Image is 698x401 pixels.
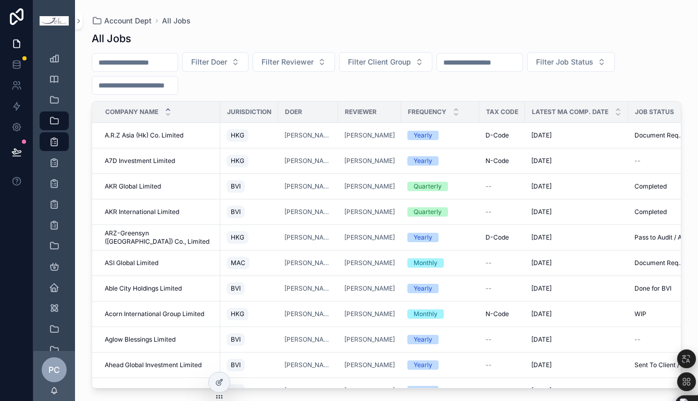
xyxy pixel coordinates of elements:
[407,360,473,370] a: Yearly
[227,108,271,116] span: Jurisdiction
[485,386,519,395] a: --
[634,182,667,191] span: Completed
[344,335,395,344] span: [PERSON_NAME]
[407,207,473,217] a: Quarterly
[284,386,332,395] span: [PERSON_NAME]
[531,386,552,395] span: [DATE]
[105,182,214,191] a: AKR Global Limited
[634,131,687,140] a: Document Requested
[339,52,432,72] button: Select Button
[253,52,335,72] button: Select Button
[344,157,395,165] span: [PERSON_NAME]
[407,284,473,293] a: Yearly
[634,284,671,293] span: Done for BVI
[485,335,492,344] span: --
[227,357,272,373] a: BVI
[634,310,646,318] span: WIP
[531,208,622,216] a: [DATE]
[285,108,302,116] span: Doer
[105,229,214,246] span: ARZ-Greensyn ([GEOGRAPHIC_DATA]) Co., Limited
[105,157,175,165] span: A7D Investment Limited
[634,310,687,318] a: WIP
[531,157,622,165] a: [DATE]
[105,131,183,140] span: A.R.Z Asia (Hk) Co. Limited
[344,131,395,140] span: [PERSON_NAME]
[227,280,272,297] a: BVI
[284,361,332,369] a: [PERSON_NAME]
[531,259,552,267] span: [DATE]
[105,208,214,216] a: AKR International Limited
[414,156,432,166] div: Yearly
[231,335,241,344] span: BVI
[227,178,272,195] a: BVI
[105,208,179,216] span: AKR International Limited
[485,386,492,395] span: --
[284,233,332,242] a: [PERSON_NAME]
[344,361,395,369] a: [PERSON_NAME]
[485,233,509,242] span: D-Code
[634,335,641,344] span: --
[531,131,622,140] a: [DATE]
[227,204,272,220] a: BVI
[40,16,69,26] img: App logo
[105,386,214,395] a: Akwok Cycling Sponsorship Limited
[345,108,377,116] span: Reviewer
[414,284,432,293] div: Yearly
[284,259,332,267] span: [PERSON_NAME]
[527,52,615,72] button: Select Button
[227,229,272,246] a: HKG
[531,259,622,267] a: [DATE]
[105,259,158,267] span: ASI Global Limited
[105,108,158,116] span: Company Name
[284,131,332,140] a: [PERSON_NAME]
[485,335,519,344] a: --
[485,208,519,216] a: --
[284,208,332,216] a: [PERSON_NAME]
[162,16,191,26] span: All Jobs
[407,131,473,140] a: Yearly
[231,157,244,165] span: HKG
[231,259,245,267] span: MAC
[634,361,687,369] a: Sent To Client / Trustee / Tax Preparer
[531,182,622,191] a: [DATE]
[105,386,210,395] span: Akwok Cycling Sponsorship Limited
[344,182,395,191] a: [PERSON_NAME]
[284,182,332,191] span: [PERSON_NAME]
[105,335,176,344] span: Aglow Blessings Limited
[531,386,622,395] a: [DATE]
[414,360,432,370] div: Yearly
[531,335,622,344] a: [DATE]
[231,131,244,140] span: HKG
[536,57,593,67] span: Filter Job Status
[407,156,473,166] a: Yearly
[485,259,519,267] a: --
[407,386,473,395] a: Yearly
[531,310,622,318] a: [DATE]
[485,233,519,242] a: D-Code
[634,208,687,216] a: Completed
[634,259,687,267] span: Document Requested
[227,331,272,348] a: BVI
[531,361,622,369] a: [DATE]
[634,208,667,216] span: Completed
[344,310,395,318] span: [PERSON_NAME]
[635,108,674,116] span: Job Status
[284,284,332,293] a: [PERSON_NAME]
[486,108,518,116] span: Tax Code
[634,233,687,242] span: Pass to Audit / Awaiting Audit Report
[485,284,492,293] span: --
[344,233,395,242] span: [PERSON_NAME]
[531,208,552,216] span: [DATE]
[284,157,332,165] span: [PERSON_NAME]
[227,127,272,144] a: HKG
[344,259,395,267] a: [PERSON_NAME]
[344,386,395,395] span: [PERSON_NAME]
[227,382,272,399] a: BVI
[105,310,214,318] a: Acorn International Group Limited
[284,310,332,318] a: [PERSON_NAME]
